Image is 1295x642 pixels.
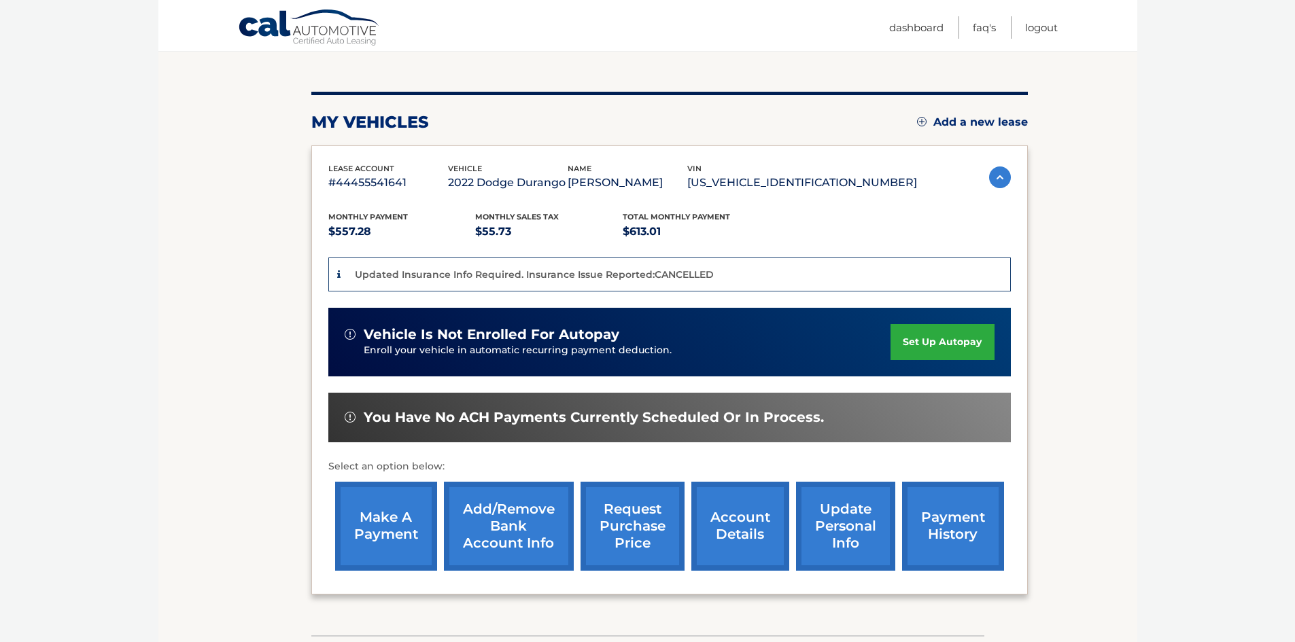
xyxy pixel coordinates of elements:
[691,482,789,571] a: account details
[902,482,1004,571] a: payment history
[917,117,927,126] img: add.svg
[687,173,917,192] p: [US_VEHICLE_IDENTIFICATION_NUMBER]
[328,164,394,173] span: lease account
[364,409,824,426] span: You have no ACH payments currently scheduled or in process.
[311,112,429,132] h2: my vehicles
[328,173,448,192] p: #44455541641
[475,212,559,221] span: Monthly sales Tax
[355,268,714,281] p: Updated Insurance Info Required. Insurance Issue Reported:CANCELLED
[687,164,702,173] span: vin
[581,482,685,571] a: request purchase price
[364,326,619,343] span: vehicle is not enrolled for autopay
[448,164,482,173] span: vehicle
[989,166,1011,188] img: accordion-active.svg
[917,115,1028,129] a: Add a new lease
[238,9,381,48] a: Cal Automotive
[568,164,591,173] span: name
[328,222,476,241] p: $557.28
[568,173,687,192] p: [PERSON_NAME]
[448,173,568,192] p: 2022 Dodge Durango
[335,482,437,571] a: make a payment
[444,482,574,571] a: Add/Remove bank account info
[891,324,994,360] a: set up autopay
[328,459,1011,475] p: Select an option below:
[345,412,356,423] img: alert-white.svg
[364,343,891,358] p: Enroll your vehicle in automatic recurring payment deduction.
[973,16,996,39] a: FAQ's
[328,212,408,221] span: Monthly Payment
[623,212,730,221] span: Total Monthly Payment
[796,482,895,571] a: update personal info
[889,16,944,39] a: Dashboard
[345,329,356,340] img: alert-white.svg
[623,222,770,241] p: $613.01
[475,222,623,241] p: $55.73
[1025,16,1058,39] a: Logout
